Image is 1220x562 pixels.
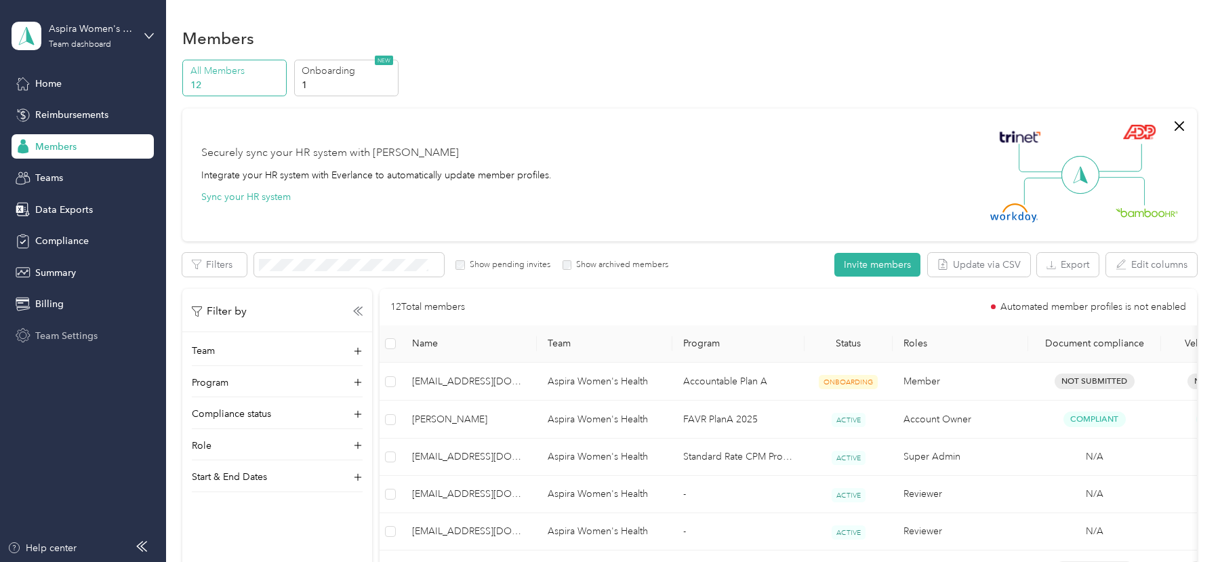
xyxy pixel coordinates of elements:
[35,140,77,154] span: Members
[893,476,1028,513] td: Reviewer
[1023,177,1071,205] img: Line Left Down
[805,325,893,363] th: Status
[672,513,805,550] td: -
[49,41,111,49] div: Team dashboard
[928,253,1030,277] button: Update via CSV
[537,363,672,401] td: Aspira Women's Health
[35,203,93,217] span: Data Exports
[401,363,537,401] td: mbuhle@aspirawh.com
[201,190,291,204] button: Sync your HR system
[401,439,537,476] td: success+aspirawh@everlance.com (You)
[401,325,537,363] th: Name
[201,145,459,161] div: Securely sync your HR system with [PERSON_NAME]
[1122,124,1156,140] img: ADP
[412,412,526,427] span: [PERSON_NAME]
[35,266,76,280] span: Summary
[1116,207,1178,217] img: BambooHR
[201,168,552,182] div: Integrate your HR system with Everlance to automatically update member profiles.
[571,259,668,271] label: Show archived members
[401,401,537,439] td: Mark E. Steinberg
[1144,486,1220,562] iframe: Everlance-gr Chat Button Frame
[1097,177,1145,206] img: Line Right Down
[832,413,866,427] span: ACTIVE
[182,31,254,45] h1: Members
[893,325,1028,363] th: Roles
[805,363,893,401] td: ONBOARDING
[192,407,271,421] p: Compliance status
[190,64,283,78] p: All Members
[1000,302,1186,312] span: Automated member profiles is not enabled
[35,297,64,311] span: Billing
[1086,449,1103,464] span: N/A
[819,375,878,389] span: ONBOARDING
[990,203,1038,222] img: Workday
[672,363,805,401] td: Accountable Plan A
[190,78,283,92] p: 12
[1039,338,1150,349] div: Document compliance
[390,300,465,315] p: 12 Total members
[412,338,526,349] span: Name
[1055,374,1135,389] span: Not Submitted
[893,363,1028,401] td: Member
[537,476,672,513] td: Aspira Women's Health
[1095,144,1142,172] img: Line Right Up
[832,488,866,502] span: ACTIVE
[401,513,537,550] td: favr2+aspirawh@everlance.com
[1086,524,1103,539] span: N/A
[7,541,77,555] button: Help center
[832,525,866,540] span: ACTIVE
[35,77,62,91] span: Home
[537,401,672,439] td: Aspira Women's Health
[672,325,805,363] th: Program
[893,439,1028,476] td: Super Admin
[537,325,672,363] th: Team
[302,78,394,92] p: 1
[192,470,267,484] p: Start & End Dates
[35,108,108,122] span: Reimbursements
[834,253,920,277] button: Invite members
[192,344,215,358] p: Team
[672,401,805,439] td: FAVR PlanA 2025
[401,476,537,513] td: favr1+aspirawh@everlance.com
[35,329,98,343] span: Team Settings
[893,401,1028,439] td: Account Owner
[1063,412,1126,427] span: Compliant
[1037,253,1099,277] button: Export
[412,487,526,502] span: [EMAIL_ADDRESS][DOMAIN_NAME]
[412,374,526,389] span: [EMAIL_ADDRESS][DOMAIN_NAME]
[672,439,805,476] td: Standard Rate CPM Program
[192,376,228,390] p: Program
[1086,487,1103,502] span: N/A
[832,451,866,465] span: ACTIVE
[412,449,526,464] span: [EMAIL_ADDRESS][DOMAIN_NAME] (You)
[182,253,247,277] button: Filters
[996,127,1044,146] img: Trinet
[1106,253,1197,277] button: Edit columns
[412,524,526,539] span: [EMAIL_ADDRESS][DOMAIN_NAME]
[302,64,394,78] p: Onboarding
[375,56,393,65] span: NEW
[893,513,1028,550] td: Reviewer
[35,171,63,185] span: Teams
[192,439,211,453] p: Role
[192,303,247,320] p: Filter by
[35,234,89,248] span: Compliance
[672,476,805,513] td: -
[537,439,672,476] td: Aspira Women's Health
[465,259,550,271] label: Show pending invites
[537,513,672,550] td: Aspira Women's Health
[49,22,134,36] div: Aspira Women's Health
[1019,144,1066,173] img: Line Left Up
